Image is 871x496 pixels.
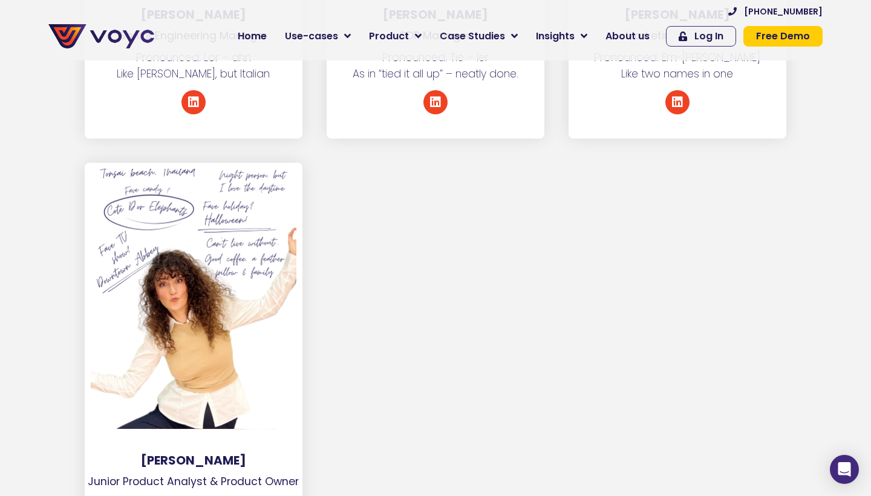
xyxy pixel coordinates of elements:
span: Case Studies [440,29,505,44]
a: Case Studies [431,24,527,48]
span: Use-cases [285,29,338,44]
p: Pronounced: Lor – ahn Like [PERSON_NAME], but Italian [85,50,302,82]
span: Free Demo [756,31,810,41]
a: [PHONE_NUMBER] [728,7,823,16]
span: Home [238,29,267,44]
p: Junior Product Analyst & Product Owner [85,474,302,489]
a: About us [596,24,659,48]
span: About us [605,29,650,44]
div: Open Intercom Messenger [830,455,859,484]
a: Free Demo [743,26,823,47]
a: Home [229,24,276,48]
p: Pronounced: Em-[PERSON_NAME] Like two names in one [569,50,786,82]
p: Pronounced: Tie – ler As in “tied it all up” – neatly done. [327,50,544,82]
span: Product [369,29,409,44]
a: Log In [666,26,736,47]
a: Use-cases [276,24,360,48]
span: Insights [536,29,575,44]
span: [PHONE_NUMBER] [744,7,823,16]
a: Insights [527,24,596,48]
img: voyc-full-logo [48,24,154,48]
h3: [PERSON_NAME] [85,453,302,468]
a: Product [360,24,431,48]
span: Log In [694,31,723,41]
